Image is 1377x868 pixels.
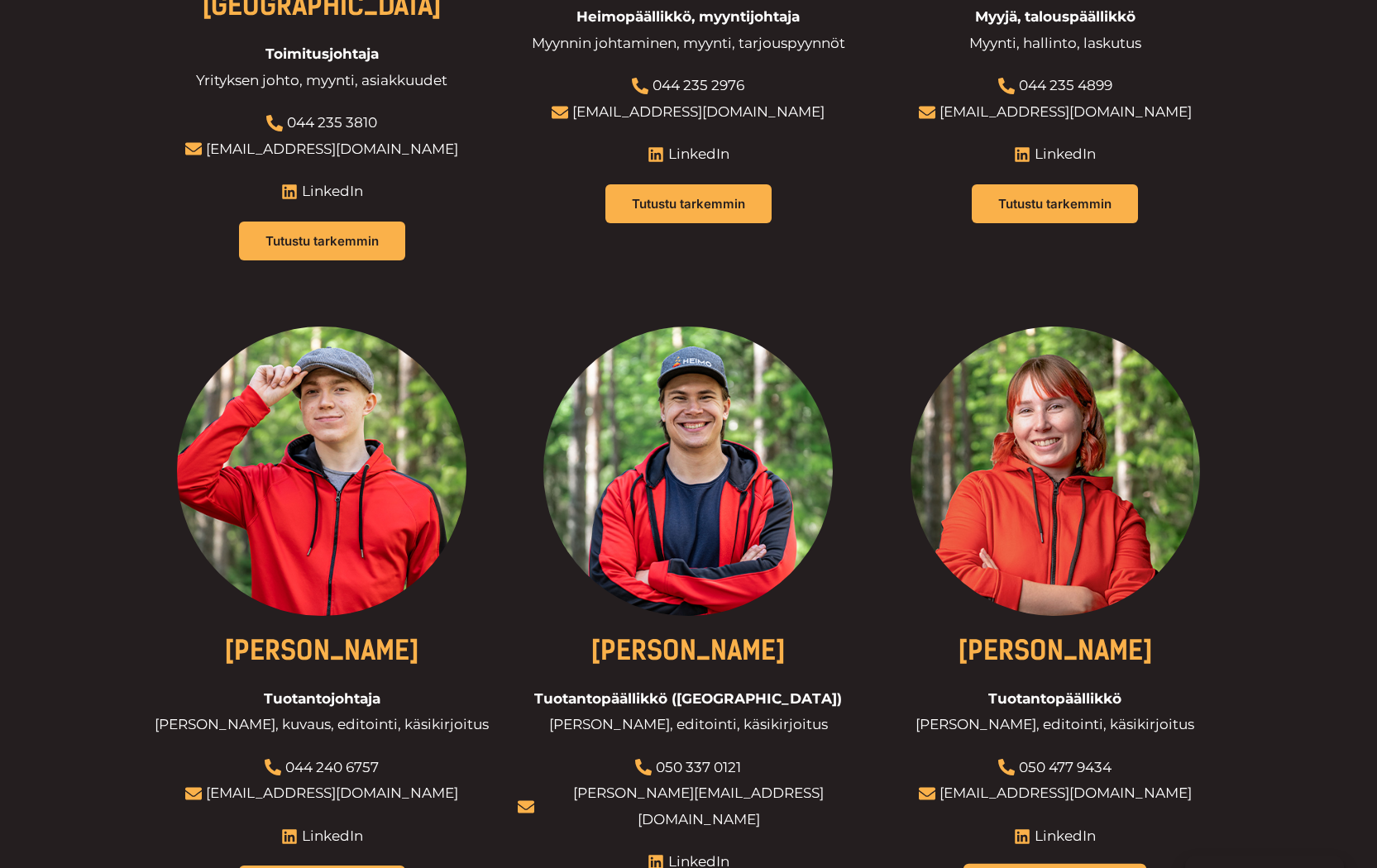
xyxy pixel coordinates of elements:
a: Tutustu tarkemmin [605,184,772,223]
span: Heimopäällikkö, myyntijohtaja [576,4,800,31]
a: 050 477 9434 [1019,759,1112,775]
a: [PERSON_NAME] [224,635,419,666]
a: [PERSON_NAME][EMAIL_ADDRESS][DOMAIN_NAME] [573,785,824,827]
span: [PERSON_NAME], editointi, käsikirjoitus [549,712,828,738]
a: [PERSON_NAME] [590,635,786,666]
span: LinkedIn [298,179,363,205]
a: [PERSON_NAME] [958,635,1153,666]
span: Myynti, hallinto, laskutus [969,31,1141,57]
span: LinkedIn [1030,823,1096,850]
span: Tuotantojohtaja [264,686,380,713]
span: Tuotantopäällikkö [988,686,1121,713]
a: LinkedIn [1014,823,1096,850]
span: LinkedIn [298,823,363,850]
span: Toimitusjohtaja [265,41,379,68]
a: LinkedIn [648,141,729,168]
span: [PERSON_NAME], kuvaus, editointi, käsikirjoitus [155,712,489,738]
a: Tutustu tarkemmin [239,222,405,260]
span: Yrityksen johto, myynti, asiakkuudet [196,68,447,94]
a: LinkedIn [281,823,363,850]
a: 044 235 2976 [653,77,744,93]
a: [EMAIL_ADDRESS][DOMAIN_NAME] [572,103,825,120]
a: Tutustu tarkemmin [972,184,1138,223]
a: LinkedIn [281,179,363,205]
a: LinkedIn [1014,141,1096,168]
a: [EMAIL_ADDRESS][DOMAIN_NAME] [940,785,1192,801]
a: 044 240 6757 [285,759,379,775]
a: 044 235 3810 [287,114,377,131]
span: Tutustu tarkemmin [265,235,379,247]
a: [EMAIL_ADDRESS][DOMAIN_NAME] [206,141,458,157]
span: [PERSON_NAME], editointi, käsikirjoitus [916,712,1194,738]
span: Tuotantopäällikkö ([GEOGRAPHIC_DATA]) [534,686,842,713]
span: Tutustu tarkemmin [632,198,745,210]
span: Tutustu tarkemmin [998,198,1112,210]
a: [EMAIL_ADDRESS][DOMAIN_NAME] [206,785,458,801]
span: LinkedIn [664,141,729,168]
a: 050 337 0121 [656,759,741,775]
span: Myyjä, talouspäällikkö [975,4,1136,31]
span: Myynnin johtaminen, myynti, tarjouspyynnöt [532,31,845,57]
a: [EMAIL_ADDRESS][DOMAIN_NAME] [940,103,1192,120]
a: 044 235 4899 [1019,77,1112,93]
span: LinkedIn [1030,141,1096,168]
